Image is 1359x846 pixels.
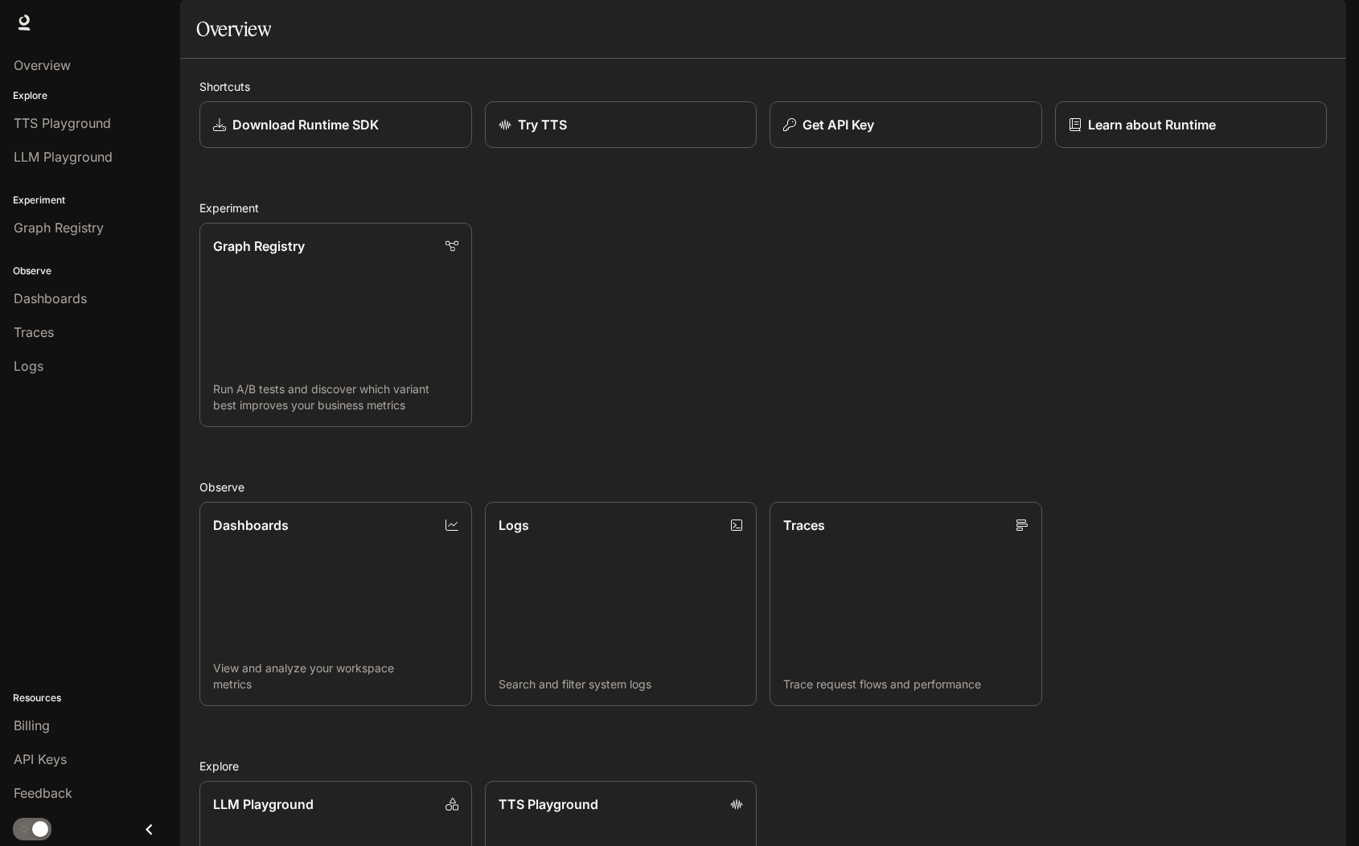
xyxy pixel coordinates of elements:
p: Search and filter system logs [499,676,744,692]
p: Logs [499,515,529,535]
a: TracesTrace request flows and performance [770,502,1042,706]
p: Run A/B tests and discover which variant best improves your business metrics [213,381,458,413]
p: Learn about Runtime [1088,115,1216,134]
a: Graph RegistryRun A/B tests and discover which variant best improves your business metrics [199,223,472,427]
p: Dashboards [213,515,289,535]
button: Get API Key [770,101,1042,148]
p: Graph Registry [213,236,305,256]
p: LLM Playground [213,795,314,814]
a: Learn about Runtime [1055,101,1328,148]
h2: Experiment [199,199,1327,216]
h2: Shortcuts [199,78,1327,95]
a: LogsSearch and filter system logs [485,502,758,706]
p: View and analyze your workspace metrics [213,660,458,692]
h2: Observe [199,478,1327,495]
a: Download Runtime SDK [199,101,472,148]
h1: Overview [196,13,271,45]
p: Trace request flows and performance [783,676,1028,692]
h2: Explore [199,758,1327,774]
p: Download Runtime SDK [232,115,379,134]
a: DashboardsView and analyze your workspace metrics [199,502,472,706]
a: Try TTS [485,101,758,148]
p: Try TTS [518,115,567,134]
p: Get API Key [803,115,874,134]
p: TTS Playground [499,795,598,814]
p: Traces [783,515,825,535]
